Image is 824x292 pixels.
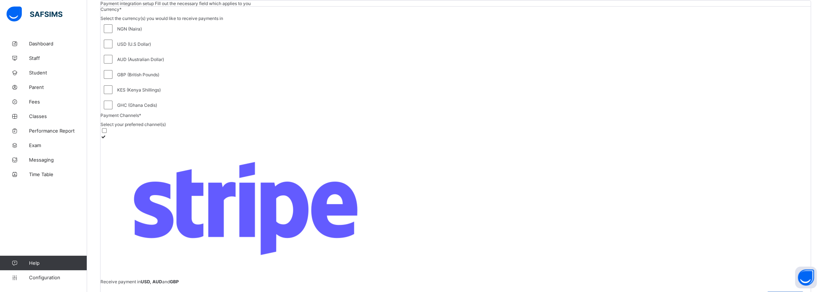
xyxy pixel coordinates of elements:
span: Fees [29,99,87,105]
b: GBP [170,279,179,284]
img: stripe_logo.45c87324993da65ca72a.png [101,139,391,278]
span: Classes [29,113,87,119]
span: Time Table [29,171,87,177]
span: Fill out the necessary field which applies to you [155,1,251,6]
label: NGN (Naira) [117,26,142,32]
span: Exam [29,142,87,148]
label: GHC (Ghana Cedis) [117,102,157,108]
span: Parent [29,84,87,90]
span: Select the currency(s) you would like to receive payments in [101,16,223,21]
button: Open asap [795,267,817,288]
span: Help [29,260,87,266]
span: Receive payment in and [101,279,179,284]
img: safsims [7,7,62,22]
span: Dashboard [29,41,87,46]
label: KES (Kenya Shillings) [117,87,161,93]
b: USD, AUD [141,279,162,284]
span: Performance Report [29,128,87,134]
span: Messaging [29,157,87,163]
span: Staff [29,55,87,61]
label: GBP (British Pounds) [117,72,159,77]
label: AUD (Australian Dollar) [117,57,164,62]
span: Configuration [29,275,87,280]
span: Student [29,70,87,76]
span: Currency [101,7,122,12]
label: USD (U.S Dollar) [117,41,151,47]
span: Select your preferred channel(s) [101,122,166,127]
span: Payment Channels [101,113,141,118]
span: Payment integration setup [101,1,155,6]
